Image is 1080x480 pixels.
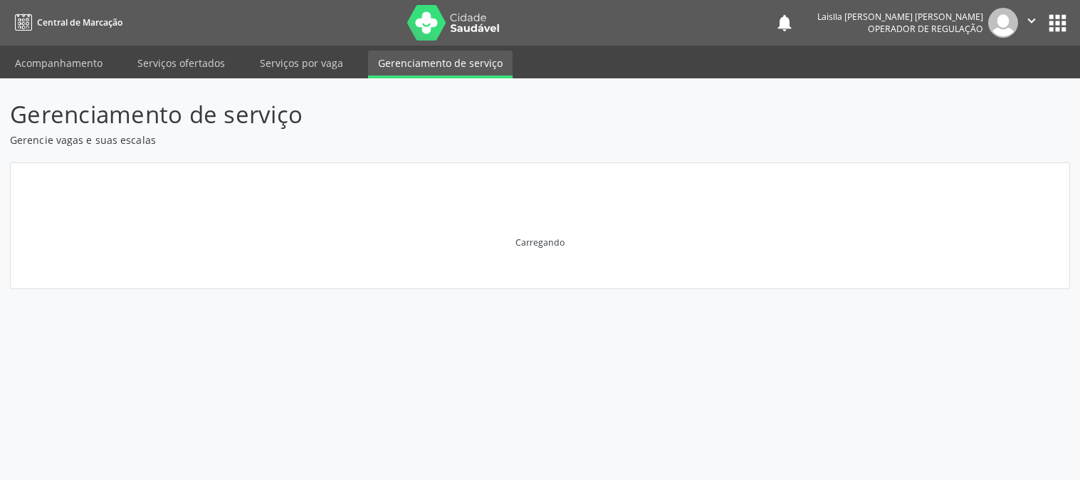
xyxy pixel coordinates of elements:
[817,11,983,23] div: Laislla [PERSON_NAME] [PERSON_NAME]
[10,97,752,132] p: Gerenciamento de serviço
[10,132,752,147] p: Gerencie vagas e suas escalas
[5,51,112,75] a: Acompanhamento
[10,11,122,34] a: Central de Marcação
[1024,13,1039,28] i: 
[127,51,235,75] a: Serviços ofertados
[250,51,353,75] a: Serviços por vaga
[1045,11,1070,36] button: apps
[988,8,1018,38] img: img
[775,13,795,33] button: notifications
[515,236,565,249] div: Carregando
[1018,8,1045,38] button: 
[868,23,983,35] span: Operador de regulação
[368,51,513,78] a: Gerenciamento de serviço
[37,16,122,28] span: Central de Marcação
